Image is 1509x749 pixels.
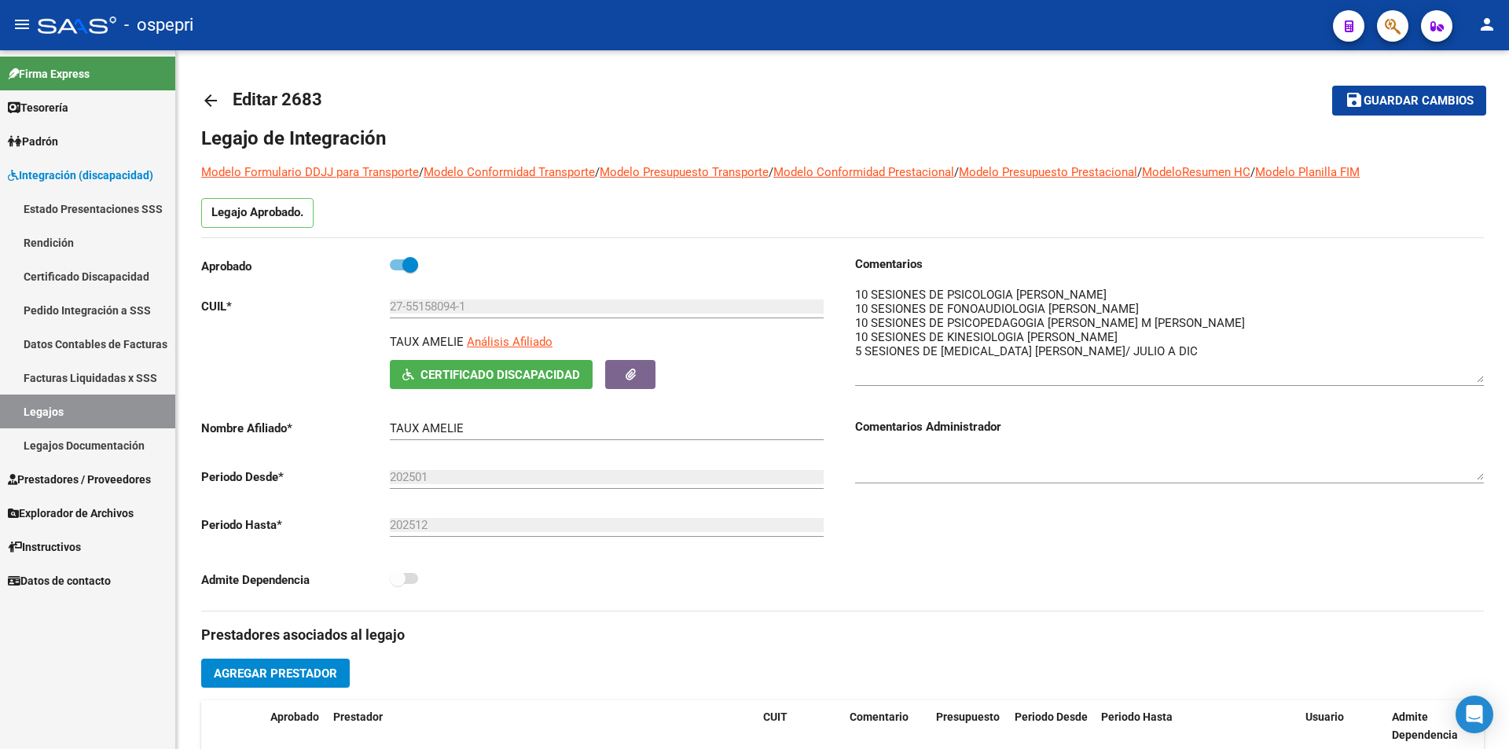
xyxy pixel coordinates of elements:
[1142,165,1250,179] a: ModeloResumen HC
[467,335,553,349] span: Análisis Afiliado
[8,572,111,589] span: Datos de contacto
[390,360,593,389] button: Certificado Discapacidad
[201,516,390,534] p: Periodo Hasta
[201,258,390,275] p: Aprobado
[1478,15,1496,34] mat-icon: person
[233,90,322,109] span: Editar 2683
[420,368,580,382] span: Certificado Discapacidad
[201,198,314,228] p: Legajo Aprobado.
[390,333,464,351] p: TAUX AMELIE
[1392,710,1458,741] span: Admite Dependencia
[8,167,153,184] span: Integración (discapacidad)
[1305,710,1344,723] span: Usuario
[201,468,390,486] p: Periodo Desde
[850,710,909,723] span: Comentario
[773,165,954,179] a: Modelo Conformidad Prestacional
[201,91,220,110] mat-icon: arrow_back
[763,710,788,723] span: CUIT
[1364,94,1474,108] span: Guardar cambios
[13,15,31,34] mat-icon: menu
[201,420,390,437] p: Nombre Afiliado
[1101,710,1173,723] span: Periodo Hasta
[8,538,81,556] span: Instructivos
[936,710,1000,723] span: Presupuesto
[1015,710,1088,723] span: Periodo Desde
[124,8,193,42] span: - ospepri
[201,659,350,688] button: Agregar Prestador
[270,710,319,723] span: Aprobado
[959,165,1137,179] a: Modelo Presupuesto Prestacional
[855,418,1484,435] h3: Comentarios Administrador
[1345,90,1364,109] mat-icon: save
[8,471,151,488] span: Prestadores / Proveedores
[201,165,419,179] a: Modelo Formulario DDJJ para Transporte
[201,298,390,315] p: CUIL
[1332,86,1486,115] button: Guardar cambios
[8,65,90,83] span: Firma Express
[424,165,595,179] a: Modelo Conformidad Transporte
[8,505,134,522] span: Explorador de Archivos
[214,666,337,681] span: Agregar Prestador
[8,133,58,150] span: Padrón
[333,710,383,723] span: Prestador
[1255,165,1360,179] a: Modelo Planilla FIM
[8,99,68,116] span: Tesorería
[201,624,1484,646] h3: Prestadores asociados al legajo
[855,255,1484,273] h3: Comentarios
[600,165,769,179] a: Modelo Presupuesto Transporte
[201,571,390,589] p: Admite Dependencia
[201,126,1484,151] h1: Legajo de Integración
[1456,696,1493,733] div: Open Intercom Messenger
